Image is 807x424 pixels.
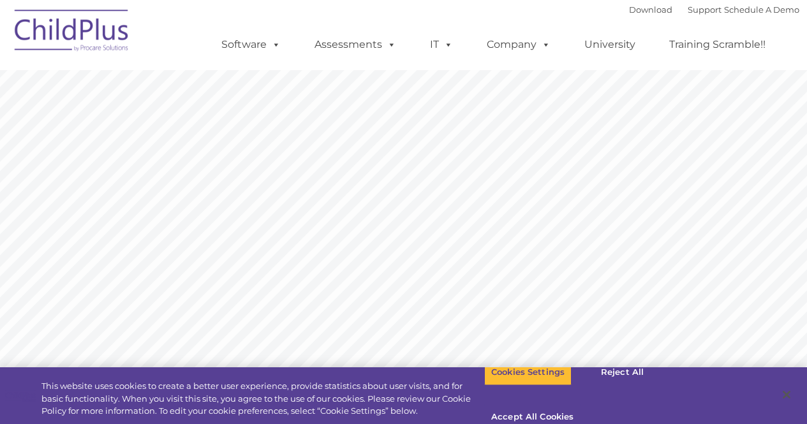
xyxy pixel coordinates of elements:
a: Assessments [302,32,409,57]
font: | [629,4,799,15]
a: Schedule A Demo [724,4,799,15]
button: Reject All [582,359,662,386]
a: Download [629,4,672,15]
a: Company [474,32,563,57]
a: Support [688,4,722,15]
rs-layer: ChildPlus is an all-in-one software solution for Head Start, EHS, Migrant, State Pre-K, or other ... [454,282,771,416]
img: ChildPlus by Procare Solutions [8,1,136,64]
a: IT [417,32,466,57]
a: Training Scramble!! [656,32,778,57]
button: Cookies Settings [484,359,572,386]
a: University [572,32,648,57]
button: Close [773,381,801,409]
a: Software [209,32,293,57]
div: This website uses cookies to create a better user experience, provide statistics about user visit... [41,380,484,418]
